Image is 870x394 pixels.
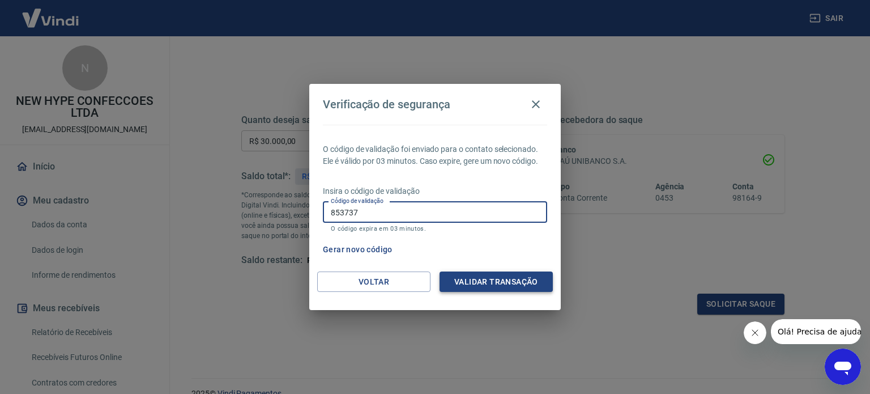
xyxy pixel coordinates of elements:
p: Insira o código de validação [323,185,547,197]
p: O código de validação foi enviado para o contato selecionado. Ele é válido por 03 minutos. Caso e... [323,143,547,167]
p: O código expira em 03 minutos. [331,225,539,232]
iframe: Botão para abrir a janela de mensagens [825,349,861,385]
iframe: Mensagem da empresa [771,319,861,344]
button: Voltar [317,272,430,293]
label: Código de validação [331,197,383,205]
button: Validar transação [440,272,553,293]
h4: Verificação de segurança [323,98,450,111]
button: Gerar novo código [318,239,397,260]
iframe: Fechar mensagem [744,321,766,344]
span: Olá! Precisa de ajuda? [7,8,95,17]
